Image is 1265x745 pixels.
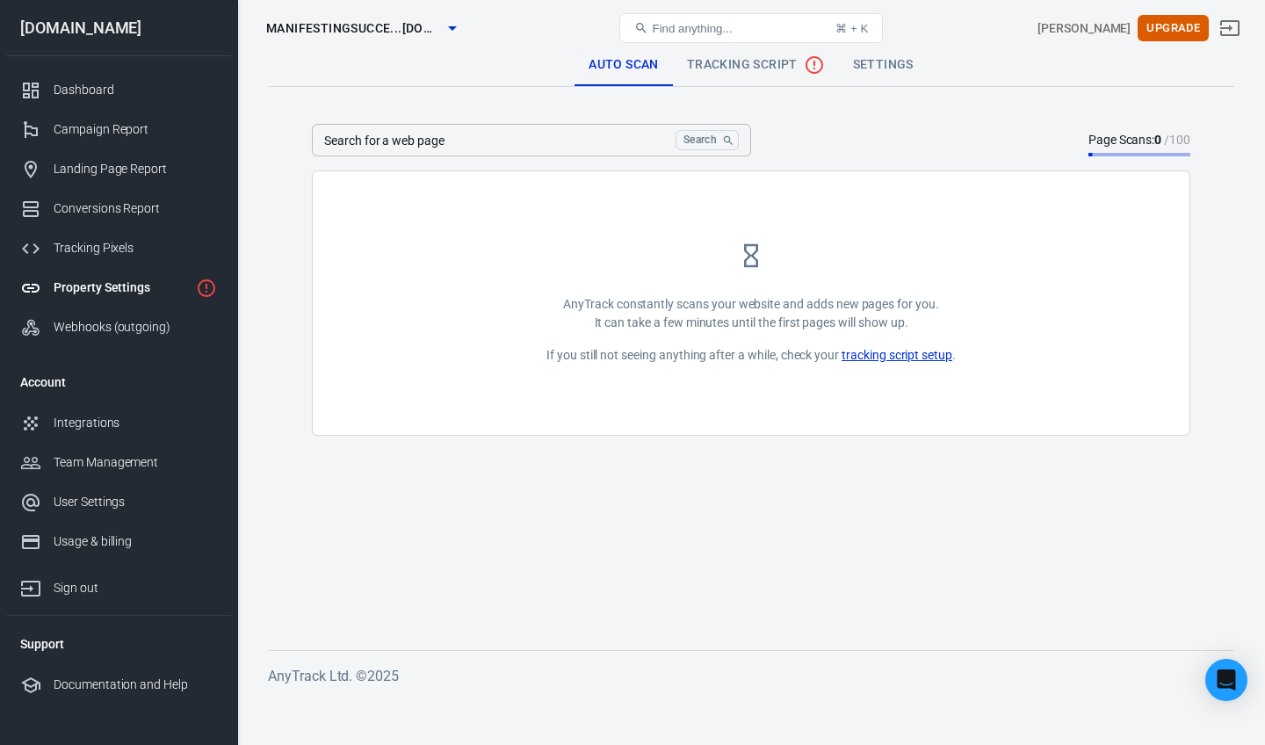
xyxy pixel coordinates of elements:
div: Tracking Pixels [54,239,217,257]
input: https://example.com/categories/top-brands [312,124,669,156]
a: Auto Scan [575,44,673,86]
strong: 0 [1154,133,1161,147]
a: Tracking Pixels [6,228,231,268]
div: Webhooks (outgoing) [54,318,217,336]
button: Upgrade [1138,15,1209,42]
a: Landing Page Report [6,149,231,189]
a: Property Settings [6,268,231,307]
div: Integrations [54,414,217,432]
div: Team Management [54,453,217,472]
a: tracking script setup [842,346,952,365]
a: Settings [839,44,928,86]
a: Sign out [1209,7,1251,49]
div: Campaign Report [54,120,217,139]
a: Team Management [6,443,231,482]
div: Dashboard [54,81,217,99]
a: Dashboard [6,70,231,110]
div: Usage & billing [54,532,217,551]
button: Search [676,130,739,150]
div: Landing Page Report [54,160,217,178]
a: Campaign Report [6,110,231,149]
span: Find anything... [652,22,732,35]
div: Property Settings [54,278,189,297]
p: If you still not seeing anything after a while, check your . [546,346,956,365]
a: User Settings [6,482,231,522]
li: Support [6,623,231,665]
div: Account id: iK6JEc52 [1037,19,1131,38]
div: User Settings [54,493,217,511]
h6: AnyTrack Ltd. © 2025 [268,665,1234,687]
button: Find anything...⌘ + K [619,13,883,43]
a: Conversions Report [6,189,231,228]
div: ⌘ + K [835,22,868,35]
li: Account [6,361,231,403]
div: Documentation and Help [54,676,217,694]
button: manifestingsucce...[DOMAIN_NAME] [259,12,463,45]
p: It can take a few minutes until the first pages will show up. [546,314,956,332]
span: Tracking Script [687,54,825,76]
svg: No data received [804,54,825,76]
a: Sign out [6,561,231,608]
div: Open Intercom Messenger [1205,659,1247,701]
span: manifestingsuccessenterprises.com [266,18,442,40]
a: Integrations [6,403,231,443]
div: Sign out [54,579,217,597]
span: / [1164,133,1190,147]
div: [DOMAIN_NAME] [6,20,231,36]
p: AnyTrack constantly scans your website and adds new pages for you. [546,295,956,314]
a: Webhooks (outgoing) [6,307,231,347]
div: Page Scans: [1088,131,1190,149]
svg: Property is not installed yet [196,278,217,299]
a: Usage & billing [6,522,231,561]
span: 100 [1169,133,1190,147]
div: Conversions Report [54,199,217,218]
